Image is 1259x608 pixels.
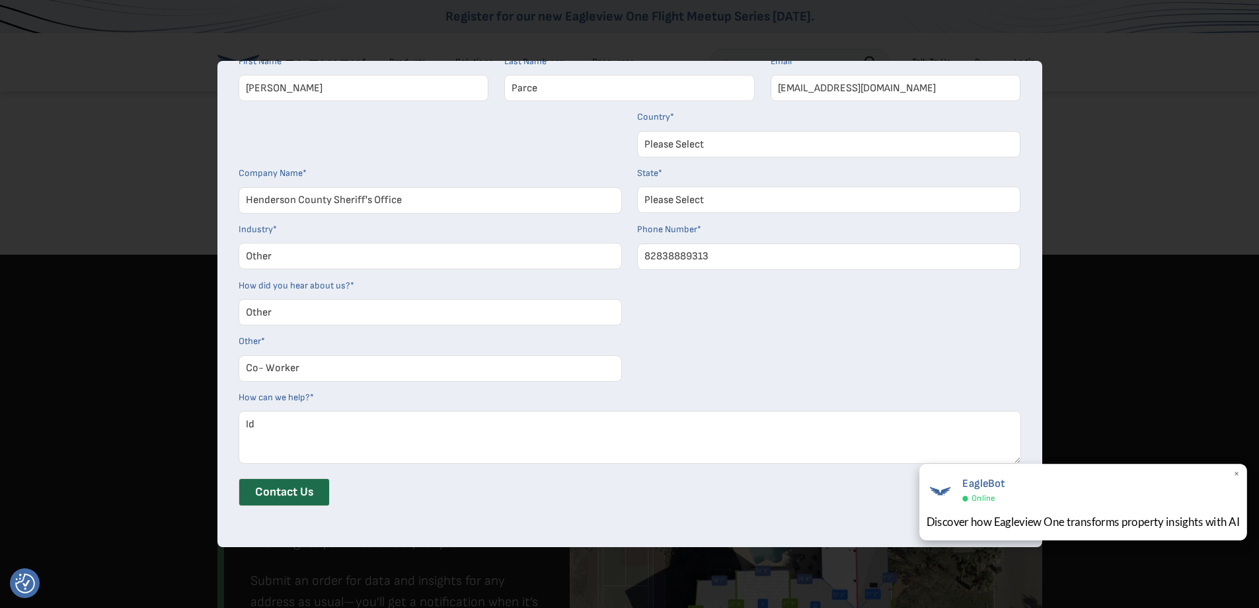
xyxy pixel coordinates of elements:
[15,574,35,593] img: Revisit consent button
[239,478,330,506] input: Contact Us
[1233,468,1240,482] span: ×
[239,392,310,403] span: How can we help?
[927,513,1240,530] div: Discover how Eagleview One transforms property insights with AI
[239,280,350,291] span: How did you hear about us?
[927,477,954,505] img: EagleBot
[239,335,261,347] span: Other
[239,56,282,67] span: First Name
[637,167,658,179] span: State
[972,494,995,504] span: Online
[239,167,303,179] span: Company Name
[771,56,792,67] span: Email
[15,574,35,593] button: Consent Preferences
[239,224,273,235] span: Industry
[504,56,547,67] span: Last Name
[239,411,1021,464] textarea: Id
[962,477,1005,490] span: EagleBot
[637,111,670,122] span: Country
[637,224,697,235] span: Phone Number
